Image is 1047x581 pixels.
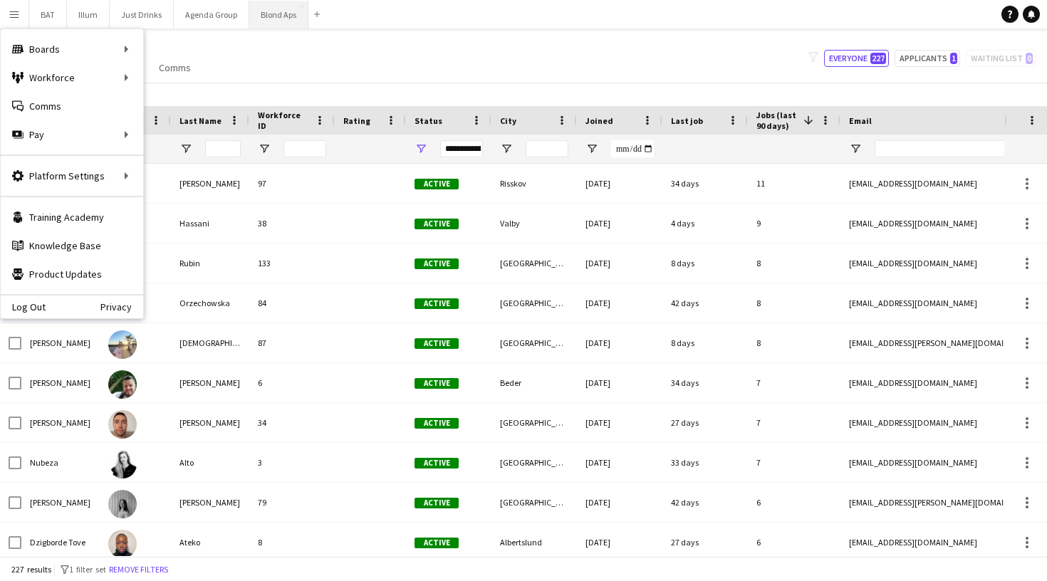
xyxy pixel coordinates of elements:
[171,164,249,203] div: [PERSON_NAME]
[415,219,459,229] span: Active
[611,140,654,157] input: Joined Filter Input
[870,53,886,64] span: 227
[108,490,137,518] img: Adrianne Holm Hansen
[249,403,335,442] div: 34
[491,443,577,482] div: [GEOGRAPHIC_DATA]
[491,244,577,283] div: [GEOGRAPHIC_DATA]
[415,498,459,508] span: Active
[849,142,862,155] button: Open Filter Menu
[491,164,577,203] div: Risskov
[179,142,192,155] button: Open Filter Menu
[748,443,840,482] div: 7
[108,450,137,478] img: Nubeza Alto
[415,258,459,269] span: Active
[577,483,662,522] div: [DATE]
[249,523,335,562] div: 8
[526,140,568,157] input: City Filter Input
[662,483,748,522] div: 42 days
[343,115,370,126] span: Rating
[171,244,249,283] div: Rubin
[69,564,106,575] span: 1 filter set
[491,483,577,522] div: [GEOGRAPHIC_DATA]
[585,115,613,126] span: Joined
[100,301,143,313] a: Privacy
[662,244,748,283] div: 8 days
[110,1,174,28] button: Just Drinks
[21,443,100,482] div: Nubeza
[662,283,748,323] div: 42 days
[249,244,335,283] div: 133
[108,530,137,558] img: Dzigborde Tove Ateko
[171,283,249,323] div: Orzechowska
[106,562,171,577] button: Remove filters
[577,523,662,562] div: [DATE]
[159,61,191,74] span: Comms
[415,458,459,469] span: Active
[849,115,872,126] span: Email
[491,523,577,562] div: Albertslund
[171,483,249,522] div: [PERSON_NAME]
[171,403,249,442] div: [PERSON_NAME]
[415,338,459,349] span: Active
[577,244,662,283] div: [DATE]
[21,323,100,362] div: [PERSON_NAME]
[108,410,137,439] img: Mikkel Dræby Jensen
[491,204,577,243] div: Valby
[249,483,335,522] div: 79
[1,203,143,231] a: Training Academy
[748,403,840,442] div: 7
[748,204,840,243] div: 9
[258,142,271,155] button: Open Filter Menu
[756,110,798,131] span: Jobs (last 90 days)
[895,50,960,67] button: Applicants1
[662,204,748,243] div: 4 days
[153,58,197,77] a: Comms
[171,323,249,362] div: [DEMOGRAPHIC_DATA]
[577,323,662,362] div: [DATE]
[415,179,459,189] span: Active
[824,50,889,67] button: Everyone227
[500,142,513,155] button: Open Filter Menu
[662,523,748,562] div: 27 days
[671,115,703,126] span: Last job
[283,140,326,157] input: Workforce ID Filter Input
[21,523,100,562] div: Dzigborde Tove
[21,483,100,522] div: [PERSON_NAME]
[29,1,67,28] button: BAT
[577,363,662,402] div: [DATE]
[491,323,577,362] div: [GEOGRAPHIC_DATA]
[415,538,459,548] span: Active
[491,403,577,442] div: [GEOGRAPHIC_DATA]
[577,443,662,482] div: [DATE]
[577,164,662,203] div: [DATE]
[662,443,748,482] div: 33 days
[662,403,748,442] div: 27 days
[249,283,335,323] div: 84
[249,204,335,243] div: 38
[1,162,143,190] div: Platform Settings
[748,283,840,323] div: 8
[205,140,241,157] input: Last Name Filter Input
[249,363,335,402] div: 6
[1,120,143,149] div: Pay
[1,92,143,120] a: Comms
[171,443,249,482] div: Alto
[1,35,143,63] div: Boards
[174,1,249,28] button: Agenda Group
[585,142,598,155] button: Open Filter Menu
[1,301,46,313] a: Log Out
[258,110,309,131] span: Workforce ID
[21,363,100,402] div: [PERSON_NAME]
[415,298,459,309] span: Active
[21,403,100,442] div: [PERSON_NAME]
[179,115,222,126] span: Last Name
[748,244,840,283] div: 8
[1,231,143,260] a: Knowledge Base
[171,363,249,402] div: [PERSON_NAME]
[748,363,840,402] div: 7
[108,330,137,359] img: Noah Christiansen
[171,523,249,562] div: Ateko
[577,403,662,442] div: [DATE]
[748,523,840,562] div: 6
[577,204,662,243] div: [DATE]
